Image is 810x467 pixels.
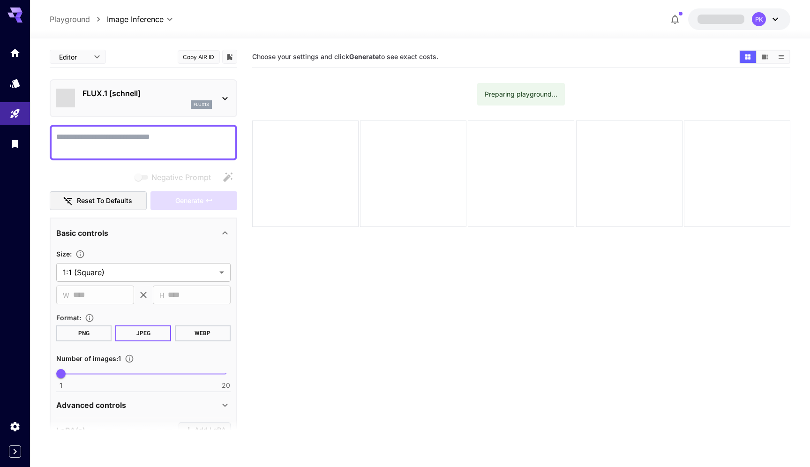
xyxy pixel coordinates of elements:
[9,138,21,150] div: Library
[175,325,231,341] button: WEBP
[159,290,164,301] span: H
[773,51,789,63] button: Show media in list view
[222,381,230,390] span: 20
[82,88,212,99] p: FLUX.1 [schnell]
[56,325,112,341] button: PNG
[56,222,231,244] div: Basic controls
[81,313,98,323] button: Choose the file format for the output image.
[50,14,107,25] nav: breadcrumb
[59,52,88,62] span: Editor
[50,191,147,211] button: Reset to defaults
[194,101,209,108] p: flux1s
[178,50,220,64] button: Copy AIR ID
[757,51,773,63] button: Show media in video view
[225,51,234,62] button: Add to library
[252,53,438,60] span: Choose your settings and click to see exact costs.
[56,227,108,239] p: Basic controls
[752,12,766,26] div: PK
[50,14,90,25] a: Playground
[9,47,21,59] div: Home
[9,108,21,120] div: Playground
[349,53,379,60] b: Generate
[56,84,231,113] div: FLUX.1 [schnell]flux1s
[56,354,121,362] span: Number of images : 1
[739,50,790,64] div: Show media in grid viewShow media in video viewShow media in list view
[9,421,21,432] div: Settings
[115,325,171,341] button: JPEG
[63,267,216,278] span: 1:1 (Square)
[60,381,62,390] span: 1
[485,86,557,103] div: Preparing playground...
[688,8,790,30] button: PK
[9,445,21,458] button: Expand sidebar
[63,290,69,301] span: W
[56,399,126,411] p: Advanced controls
[72,249,89,259] button: Adjust the dimensions of the generated image by specifying its width and height in pixels, or sel...
[56,394,231,416] div: Advanced controls
[151,172,211,183] span: Negative Prompt
[121,354,138,363] button: Specify how many images to generate in a single request. Each image generation will be charged se...
[56,314,81,322] span: Format :
[133,171,218,183] span: Negative prompts are not compatible with the selected model.
[107,14,164,25] span: Image Inference
[56,250,72,258] span: Size :
[9,77,21,89] div: Models
[740,51,756,63] button: Show media in grid view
